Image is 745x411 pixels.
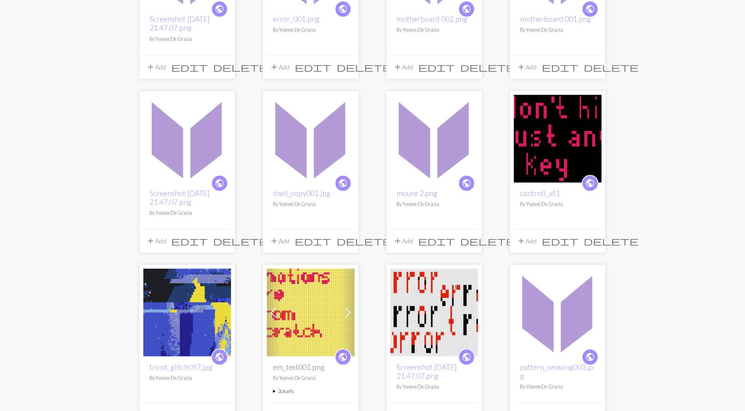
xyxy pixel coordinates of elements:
[215,177,225,189] span: public
[514,234,539,248] button: Add
[458,349,475,366] a: public
[171,62,208,72] span: edit
[149,14,210,32] a: Screenshot [DATE] 21.47.07.png
[462,176,472,191] i: public
[520,14,591,23] a: motherboard 001.png
[393,62,402,72] span: add
[586,3,595,15] span: public
[267,234,292,248] button: Add
[514,269,602,356] img: pattern_weaving003.jpg
[143,95,231,183] img: error002
[273,189,330,197] a: shell_copy001.jpg
[397,383,472,390] p: By Yvonne De Grazia
[273,363,348,371] h2: em_text001.png
[514,134,602,141] a: dont_hit001
[390,134,478,141] a: mouse 2.png
[149,35,225,43] p: By Yvonne De Grazia
[586,351,595,363] span: public
[267,269,355,356] img: em_text001.png
[213,236,268,246] span: delete
[339,350,348,365] i: public
[520,363,593,380] a: pattern_weaving003.jpg
[418,62,455,72] span: edit
[514,95,602,183] img: dont_hit001
[458,1,475,18] a: public
[418,236,455,246] i: Edit
[171,63,208,72] i: Edit
[273,201,348,208] p: By Yvonne De Grazia
[267,308,355,315] a: em_text001.png
[339,351,348,363] span: public
[211,175,228,192] a: public
[539,60,581,74] button: Edit
[295,236,331,246] span: edit
[397,14,467,23] a: motherboard 002.png
[460,236,515,246] span: delete
[462,177,472,189] span: public
[171,236,208,246] span: edit
[462,351,472,363] span: public
[292,234,334,248] button: Edit
[270,62,279,72] span: add
[211,1,228,18] a: public
[143,308,231,315] a: glitch
[270,236,279,246] span: add
[273,388,348,395] summary: 2charts
[169,234,210,248] button: Edit
[143,134,231,141] a: error002
[390,269,478,356] img: Screenshot 2025-08-30 at 21.47.07.png
[267,134,355,141] a: shell_copy001.jpg
[337,236,392,246] span: delete
[542,63,578,72] i: Edit
[143,60,169,74] button: Add
[143,234,169,248] button: Add
[339,2,348,17] i: public
[397,363,457,380] a: Screenshot [DATE] 21.47.07.png
[295,236,331,246] i: Edit
[334,234,394,248] button: Delete
[517,236,526,246] span: add
[582,175,599,192] a: public
[542,236,578,246] i: Edit
[335,175,352,192] a: public
[149,189,210,206] a: Screenshot [DATE] 21.47.07.png
[397,189,437,197] a: mouse 2.png
[393,236,402,246] span: add
[295,62,331,72] span: edit
[267,95,355,183] img: shell_copy001.jpg
[462,3,472,15] span: public
[539,234,581,248] button: Edit
[339,177,348,189] span: public
[586,2,595,17] i: public
[215,350,225,365] i: public
[462,350,472,365] i: public
[514,60,539,74] button: Add
[334,60,394,74] button: Delete
[390,95,478,183] img: mouse 2.png
[520,201,596,208] p: By Yvonne De Grazia
[210,234,271,248] button: Delete
[520,383,596,390] p: By Yvonne De Grazia
[213,62,268,72] span: delete
[517,62,526,72] span: add
[462,2,472,17] i: public
[582,1,599,18] a: public
[273,26,348,34] p: By Yvonne De Grazia
[146,62,155,72] span: add
[582,349,599,366] a: public
[458,175,475,192] a: public
[273,14,320,23] a: error_001.png
[215,176,225,191] i: public
[542,236,578,246] span: edit
[215,3,225,15] span: public
[584,62,639,72] span: delete
[292,60,334,74] button: Edit
[339,3,348,15] span: public
[149,363,212,371] a: tricot_glitch057.jpg
[586,176,595,191] i: public
[581,234,641,248] button: Delete
[520,189,560,197] a: controll_all1
[418,63,455,72] i: Edit
[273,374,348,382] p: By Yvonne De Grazia
[335,1,352,18] a: public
